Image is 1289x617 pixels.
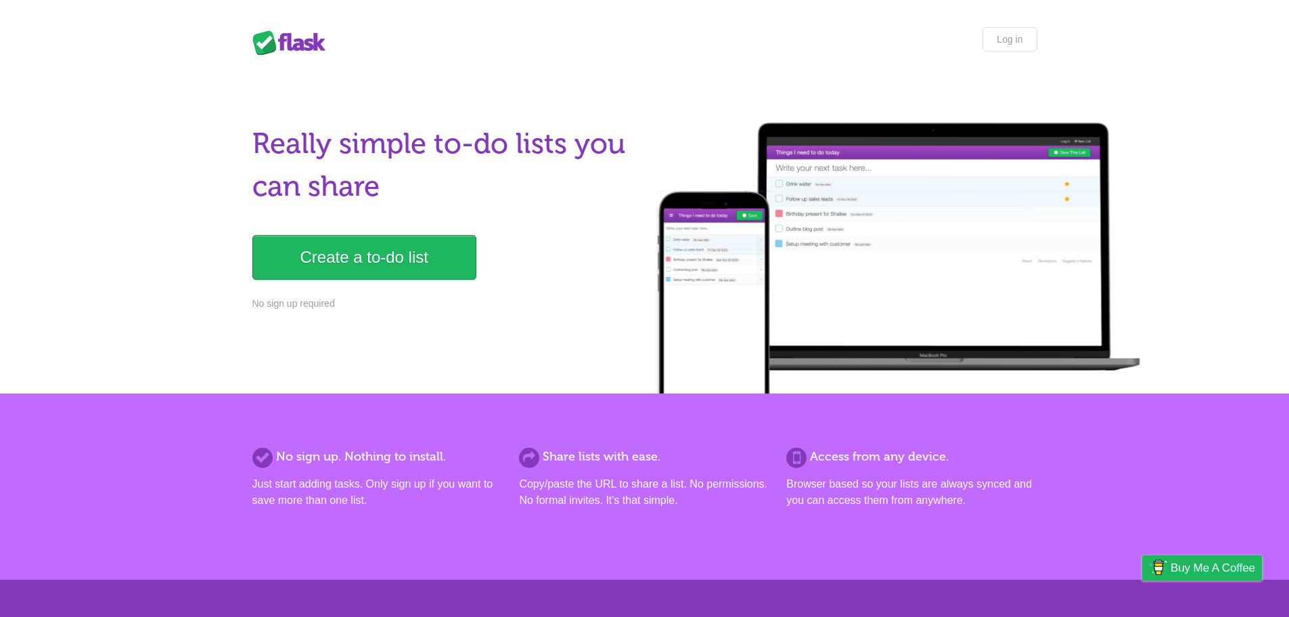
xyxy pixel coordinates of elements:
span: Buy me a coffee [1171,556,1255,580]
p: Just start adding tasks. Only sign up if you want to save more than one list. [252,476,503,509]
h1: Really simple to-do lists you can share [252,123,637,208]
p: Browser based so your lists are always synced and you can access them from anywhere. [786,476,1037,509]
a: Log in [982,27,1037,51]
p: Copy/paste the URL to share a list. No permissions. No formal invites. It's that simple. [519,476,769,509]
h2: Share lists with ease. [519,448,769,466]
h2: Access from any device. [786,448,1037,466]
h2: No sign up. Nothing to install. [252,448,503,466]
a: Create a to-do list [252,235,476,280]
a: Buy me a coffee [1142,555,1262,580]
div: Flask Lists [252,30,334,55]
img: Buy me a coffee [1149,556,1167,579]
p: No sign up required [252,297,637,311]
